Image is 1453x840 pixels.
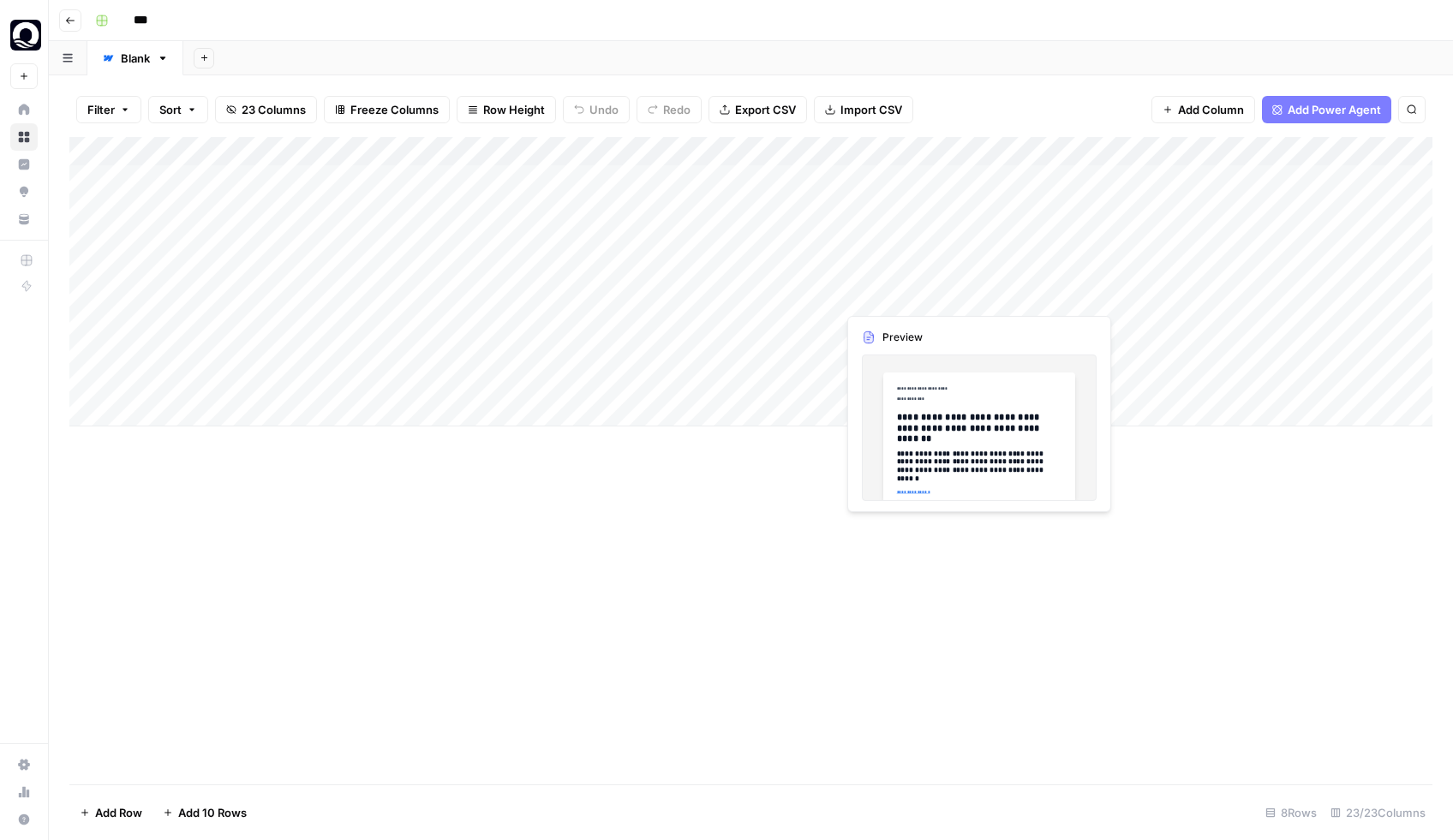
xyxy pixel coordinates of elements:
[148,96,208,123] button: Sort
[76,96,141,123] button: Filter
[121,50,150,67] div: Blank
[663,101,691,118] span: Redo
[152,799,257,826] button: Add 10 Rows
[10,778,38,806] a: Usage
[483,101,545,118] span: Row Height
[1262,96,1391,123] button: Add Power Agent
[324,96,450,123] button: Freeze Columns
[457,96,556,123] button: Row Height
[10,123,38,151] a: Browse
[69,799,152,826] button: Add Row
[735,101,796,118] span: Export CSV
[1259,799,1324,826] div: 8 Rows
[10,806,38,833] button: Help + Support
[1324,799,1432,826] div: 23/23 Columns
[814,96,913,123] button: Import CSV
[1178,101,1244,118] span: Add Column
[10,206,38,233] a: Your Data
[10,14,38,57] button: Workspace: Oasis Security
[178,804,247,821] span: Add 10 Rows
[10,96,38,123] a: Home
[563,96,630,123] button: Undo
[589,101,619,118] span: Undo
[215,96,317,123] button: 23 Columns
[709,96,807,123] button: Export CSV
[10,178,38,206] a: Opportunities
[1288,101,1381,118] span: Add Power Agent
[1151,96,1255,123] button: Add Column
[637,96,702,123] button: Redo
[10,20,41,51] img: Oasis Security Logo
[10,151,38,178] a: Insights
[840,101,902,118] span: Import CSV
[87,41,183,75] a: Blank
[242,101,306,118] span: 23 Columns
[350,101,439,118] span: Freeze Columns
[95,804,142,821] span: Add Row
[159,101,182,118] span: Sort
[87,101,115,118] span: Filter
[10,751,38,778] a: Settings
